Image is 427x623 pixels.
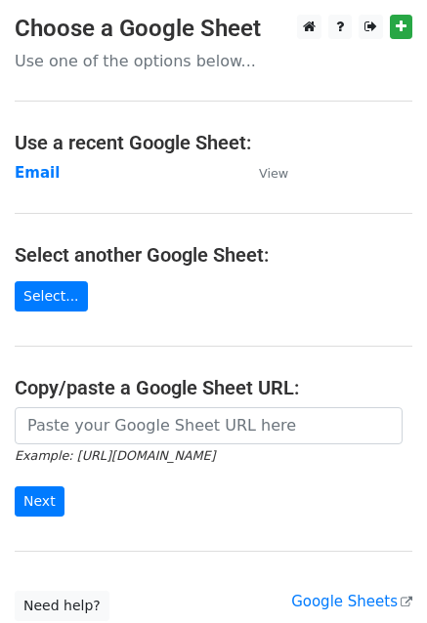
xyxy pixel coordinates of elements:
a: View [239,164,288,182]
h4: Use a recent Google Sheet: [15,131,412,154]
input: Paste your Google Sheet URL here [15,407,403,444]
p: Use one of the options below... [15,51,412,71]
a: Google Sheets [291,593,412,610]
small: View [259,166,288,181]
a: Select... [15,281,88,311]
a: Email [15,164,60,182]
input: Next [15,486,64,517]
h3: Choose a Google Sheet [15,15,412,43]
h4: Select another Google Sheet: [15,243,412,267]
small: Example: [URL][DOMAIN_NAME] [15,448,215,463]
a: Need help? [15,591,109,621]
h4: Copy/paste a Google Sheet URL: [15,376,412,399]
